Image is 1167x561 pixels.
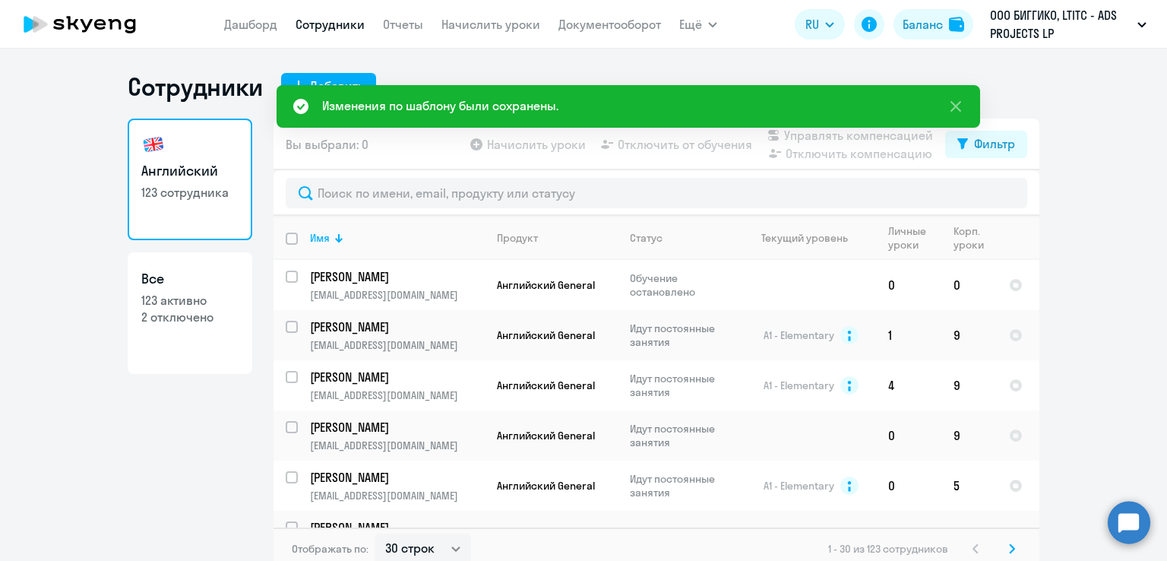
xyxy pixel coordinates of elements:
[497,231,538,245] div: Продукт
[310,369,484,385] a: [PERSON_NAME]
[679,9,717,40] button: Ещё
[141,269,239,289] h3: Все
[497,328,595,342] span: Английский General
[630,372,734,399] p: Идут постоянные занятия
[990,6,1131,43] p: ООО БИГГИКО, LTITC - ADS PROJECTS LP
[941,260,997,310] td: 0
[383,17,423,32] a: Отчеты
[941,310,997,360] td: 9
[876,461,941,511] td: 0
[497,231,617,245] div: Продукт
[941,410,997,461] td: 9
[630,422,734,449] p: Идут постоянные занятия
[949,17,964,32] img: balance
[828,542,948,556] span: 1 - 30 из 123 сотрудников
[764,328,834,342] span: A1 - Elementary
[141,292,239,309] p: 123 активно
[795,9,845,40] button: RU
[310,369,482,385] p: [PERSON_NAME]
[888,224,941,252] div: Личные уроки
[310,231,330,245] div: Имя
[903,15,943,33] div: Баланс
[310,338,484,352] p: [EMAIL_ADDRESS][DOMAIN_NAME]
[888,224,927,252] div: Личные уроки
[128,252,252,374] a: Все123 активно2 отключено
[286,178,1027,208] input: Поиск по имени, email, продукту или статусу
[224,17,277,32] a: Дашборд
[141,309,239,325] p: 2 отключено
[310,439,484,452] p: [EMAIL_ADDRESS][DOMAIN_NAME]
[876,310,941,360] td: 1
[630,231,734,245] div: Статус
[296,17,365,32] a: Сотрудники
[497,278,595,292] span: Английский General
[310,268,482,285] p: [PERSON_NAME]
[954,224,984,252] div: Корп. уроки
[982,6,1154,43] button: ООО БИГГИКО, LTITC - ADS PROJECTS LP
[310,231,484,245] div: Имя
[630,231,663,245] div: Статус
[310,469,482,486] p: [PERSON_NAME]
[310,288,484,302] p: [EMAIL_ADDRESS][DOMAIN_NAME]
[310,489,484,502] p: [EMAIL_ADDRESS][DOMAIN_NAME]
[941,360,997,410] td: 9
[876,410,941,461] td: 0
[310,519,484,536] a: [PERSON_NAME]
[679,15,702,33] span: Ещё
[497,379,595,392] span: Английский General
[805,15,819,33] span: RU
[141,184,239,201] p: 123 сотрудника
[558,17,661,32] a: Документооборот
[761,231,848,245] div: Текущий уровень
[941,461,997,511] td: 5
[310,319,482,335] p: [PERSON_NAME]
[630,322,734,349] p: Идут постоянные занятия
[893,9,973,40] button: Балансbalance
[141,161,239,181] h3: Английский
[310,469,484,486] a: [PERSON_NAME]
[954,224,996,252] div: Корп. уроки
[310,419,482,436] p: [PERSON_NAME]
[286,135,368,154] span: Вы выбрали: 0
[322,97,558,115] div: Изменения по шаблону были сохранены.
[310,319,484,335] a: [PERSON_NAME]
[128,71,263,102] h1: Сотрудники
[876,260,941,310] td: 0
[764,379,834,392] span: A1 - Elementary
[441,17,540,32] a: Начислить уроки
[310,268,484,285] a: [PERSON_NAME]
[141,132,166,157] img: english
[876,360,941,410] td: 4
[974,135,1015,153] div: Фильтр
[497,479,595,493] span: Английский General
[747,231,875,245] div: Текущий уровень
[281,73,376,100] button: Добавить
[630,271,734,299] p: Обучение остановлено
[310,388,484,402] p: [EMAIL_ADDRESS][DOMAIN_NAME]
[764,479,834,493] span: A1 - Elementary
[128,119,252,240] a: Английский123 сотрудника
[630,472,734,499] p: Идут постоянные занятия
[292,542,368,556] span: Отображать по:
[497,429,595,442] span: Английский General
[945,131,1027,158] button: Фильтр
[310,419,484,436] a: [PERSON_NAME]
[310,77,364,95] div: Добавить
[310,519,482,536] p: [PERSON_NAME]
